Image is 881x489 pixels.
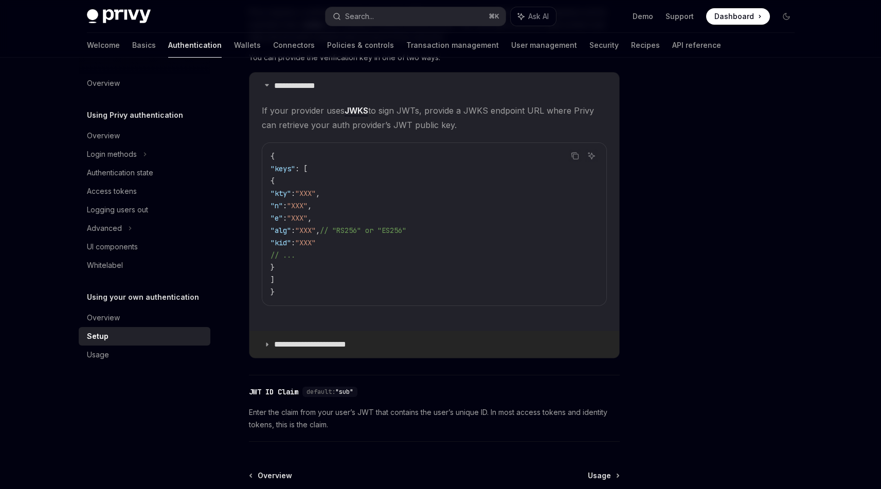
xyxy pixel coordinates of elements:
[308,201,312,210] span: ,
[271,176,275,186] span: {
[568,149,582,162] button: Copy the contents from the code block
[406,33,499,58] a: Transaction management
[588,470,619,481] a: Usage
[273,33,315,58] a: Connectors
[132,33,156,58] a: Basics
[87,109,183,121] h5: Using Privy authentication
[249,73,619,331] details: **** **** ***If your provider usesJWKSto sign JWTs, provide a JWKS endpoint URL where Privy can r...
[258,470,292,481] span: Overview
[271,226,291,235] span: "alg"
[87,204,148,216] div: Logging users out
[87,185,137,197] div: Access tokens
[87,167,153,179] div: Authentication state
[262,103,607,132] span: If your provider uses to sign JWTs, provide a JWKS endpoint URL where Privy can retrieve your aut...
[271,152,275,161] span: {
[234,33,261,58] a: Wallets
[79,126,210,145] a: Overview
[87,349,109,361] div: Usage
[87,312,120,324] div: Overview
[307,388,335,396] span: default:
[295,238,316,247] span: "XXX"
[87,330,109,342] div: Setup
[327,33,394,58] a: Policies & controls
[345,10,374,23] div: Search...
[714,11,754,22] span: Dashboard
[308,213,312,223] span: ,
[672,33,721,58] a: API reference
[271,263,275,272] span: }
[295,164,308,173] span: : [
[287,201,308,210] span: "XXX"
[528,11,549,22] span: Ask AI
[271,201,283,210] span: "n"
[79,238,210,256] a: UI components
[287,213,308,223] span: "XXX"
[283,213,287,223] span: :
[295,226,316,235] span: "XXX"
[631,33,660,58] a: Recipes
[250,470,292,481] a: Overview
[87,222,122,234] div: Advanced
[249,406,620,431] span: Enter the claim from your user’s JWT that contains the user’s unique ID. In most access tokens an...
[79,201,210,219] a: Logging users out
[271,287,275,297] span: }
[585,149,598,162] button: Ask AI
[271,238,291,247] span: "kid"
[706,8,770,25] a: Dashboard
[79,309,210,327] a: Overview
[79,164,210,182] a: Authentication state
[79,74,210,93] a: Overview
[87,148,137,160] div: Login methods
[271,213,283,223] span: "e"
[271,275,275,284] span: ]
[291,238,295,247] span: :
[87,77,120,89] div: Overview
[588,470,611,481] span: Usage
[316,189,320,198] span: ,
[249,51,620,64] span: You can provide the verification key in one of two ways:
[291,189,295,198] span: :
[79,346,210,364] a: Usage
[291,226,295,235] span: :
[271,189,291,198] span: "kty"
[87,33,120,58] a: Welcome
[316,226,320,235] span: ,
[345,105,368,116] a: JWKS
[87,259,123,271] div: Whitelabel
[511,33,577,58] a: User management
[249,387,298,397] div: JWT ID Claim
[511,7,556,26] button: Ask AI
[589,33,619,58] a: Security
[79,256,210,275] a: Whitelabel
[295,189,316,198] span: "XXX"
[666,11,694,22] a: Support
[633,11,653,22] a: Demo
[326,7,506,26] button: Search...⌘K
[283,201,287,210] span: :
[335,388,353,396] span: "sub"
[87,9,151,24] img: dark logo
[87,291,199,303] h5: Using your own authentication
[168,33,222,58] a: Authentication
[87,130,120,142] div: Overview
[320,226,406,235] span: // "RS256" or "ES256"
[87,241,138,253] div: UI components
[79,182,210,201] a: Access tokens
[271,164,295,173] span: "keys"
[79,327,210,346] a: Setup
[489,12,499,21] span: ⌘ K
[271,250,295,260] span: // ...
[778,8,795,25] button: Toggle dark mode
